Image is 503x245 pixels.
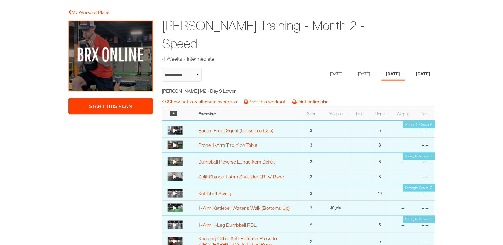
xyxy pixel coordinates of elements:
[198,128,273,133] a: Barbell Front Squat (Crossface Grip)
[301,107,321,121] th: Sets
[326,68,347,81] li: Day 1
[403,184,435,192] td: Strength Group C
[244,99,285,104] a: Print this workout
[369,184,391,201] td: 12
[301,169,321,184] td: 3
[301,152,321,169] td: 3
[390,107,415,121] th: Weight
[415,184,435,201] td: --:--
[168,126,183,135] img: thumbnail.png
[195,107,301,121] th: Exercise
[321,201,350,215] td: 40
[198,191,231,196] a: Kettlebell Swing
[68,20,153,92] img: Francesco Abbruzzese Training - Month 2 - Speed
[415,201,435,215] td: --:--
[369,169,391,184] td: 8
[68,98,153,114] a: Start This Plan
[415,152,435,169] td: --:--
[168,204,183,212] img: thumbnail.png
[198,159,275,164] a: Dumbbell Reverse Lunge from Deficit
[403,216,435,223] td: Strength Group D
[369,107,391,121] th: Reps
[369,215,391,232] td: 5
[321,107,350,121] th: Distance
[390,215,415,232] td: --
[301,201,321,215] td: 3
[301,121,321,138] td: 3
[168,141,183,149] img: thumbnail.png
[162,99,237,104] a: Show notes & alternate exercises
[354,68,375,81] li: Day 2
[390,184,415,201] td: --
[390,121,415,138] td: --
[168,189,183,198] img: thumbnail.png
[390,152,415,169] td: --
[335,205,341,210] span: yds
[382,68,405,81] li: Day 3
[301,215,321,232] td: 2
[415,107,435,121] th: Rest
[350,107,369,121] th: Time
[369,121,391,138] td: 5
[415,215,435,232] td: --:--
[162,88,270,94] h5: [PERSON_NAME] M2 - Day 3 Lower
[403,153,435,160] td: Strength Group B
[168,221,183,229] img: thumbnail.png
[403,121,435,128] td: Strength Group A
[162,17,388,53] h1: [PERSON_NAME] Training - Month 2 - Speed
[415,169,435,184] td: --:--
[168,157,183,166] img: thumbnail.png
[198,205,290,211] a: 1-Arm Kettlebell Waiter's Walk (Bottoms Up)
[292,99,329,104] a: Print entire plan
[415,138,435,152] td: --:--
[415,121,435,138] td: --:--
[162,55,388,63] h2: 4 Weeks / Intermediate
[412,68,435,81] li: Day 4
[369,152,391,169] td: 6
[198,142,257,148] a: Prone 1-Arm T to Y on Table
[68,9,110,15] a: My Workout Plans
[198,222,257,228] a: 1-Arm 1-Leg Dumbbell RDL
[168,172,183,181] img: thumbnail.png
[301,138,321,152] td: 3
[198,174,284,179] a: Split-Stance 1-Arm Shoulder ER w/ Band
[369,138,391,152] td: 8
[390,201,415,215] td: --
[301,184,321,201] td: 3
